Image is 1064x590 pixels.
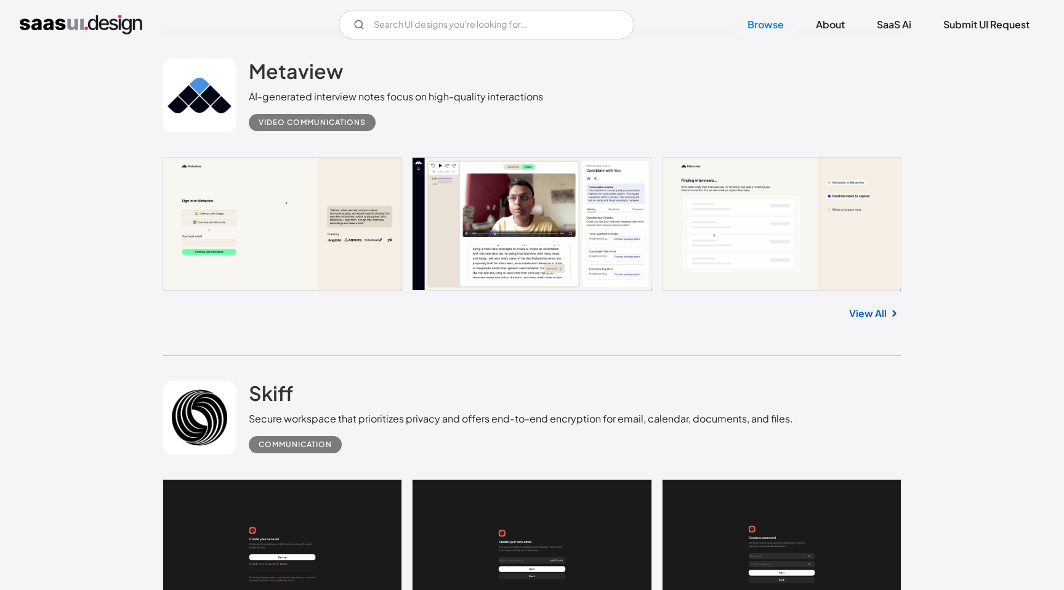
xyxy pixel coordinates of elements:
[249,411,793,426] div: Secure workspace that prioritizes privacy and offers end-to-end encryption for email, calendar, d...
[259,115,366,130] div: Video Communications
[249,89,543,104] div: AI-generated interview notes focus on high-quality interactions
[862,11,926,38] a: SaaS Ai
[339,10,634,39] form: Email Form
[339,10,634,39] input: Search UI designs you're looking for...
[249,381,293,411] a: Skiff
[929,11,1044,38] a: Submit UI Request
[249,59,343,83] h2: Metaview
[249,59,343,89] a: Metaview
[733,11,799,38] a: Browse
[801,11,860,38] a: About
[249,381,293,405] h2: Skiff
[20,15,142,34] a: home
[259,437,332,452] div: Communication
[849,306,887,321] a: View All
